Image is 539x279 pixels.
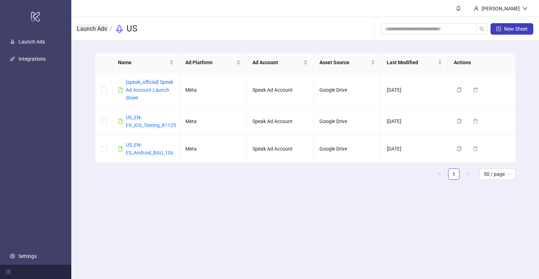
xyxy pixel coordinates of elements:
[319,59,369,66] span: Asset Source
[126,79,173,101] a: [speak_official] Speak Ad Account Launch Sheet
[457,119,462,124] span: copy
[314,53,381,72] th: Asset Source
[314,135,381,163] td: Google Drive
[180,72,247,108] td: Meta
[180,135,247,163] td: Meta
[504,26,528,32] span: New Sheet
[314,108,381,135] td: Google Drive
[381,135,448,163] td: [DATE]
[387,59,436,66] span: Last Modified
[381,53,448,72] th: Last Modified
[473,146,478,151] span: delete
[448,53,515,72] th: Actions
[126,115,176,128] a: US_EN-FR_iOS_Testing_81125
[479,5,523,12] div: [PERSON_NAME]
[126,142,173,156] a: US_EN-ES_Android_BAU_10s
[19,253,37,259] a: Settings
[252,59,302,66] span: Ad Account
[479,168,515,180] div: Page Size
[434,168,445,180] li: Previous Page
[457,146,462,151] span: copy
[473,87,478,92] span: delete
[110,23,112,35] li: /
[247,72,314,108] td: Speak Ad Account
[496,26,501,31] span: plus-square
[448,168,460,180] li: 1
[434,168,445,180] button: left
[491,23,533,35] button: New Sheet
[484,169,511,179] span: 50 / page
[115,25,124,33] span: rocket
[381,72,448,108] td: [DATE]
[479,26,484,31] span: search
[118,59,168,66] span: Name
[466,172,470,176] span: right
[437,172,442,176] span: left
[19,56,46,62] a: Integrations
[118,146,123,151] span: file
[247,135,314,163] td: Speak Ad Account
[448,169,459,179] a: 1
[456,6,461,11] span: bell
[185,59,235,66] span: Ad Platform
[473,119,478,124] span: delete
[314,72,381,108] td: Google Drive
[19,39,45,45] a: Launch Ads
[76,24,108,32] a: Launch Ads
[247,108,314,135] td: Speak Ad Account
[118,119,123,124] span: file
[381,108,448,135] td: [DATE]
[112,53,179,72] th: Name
[127,23,137,35] h3: US
[462,168,474,180] button: right
[474,6,479,11] span: user
[462,168,474,180] li: Next Page
[180,53,247,72] th: Ad Platform
[180,108,247,135] td: Meta
[523,6,528,11] span: down
[118,87,123,92] span: file
[457,87,462,92] span: copy
[247,53,314,72] th: Ad Account
[6,269,11,274] span: menu-fold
